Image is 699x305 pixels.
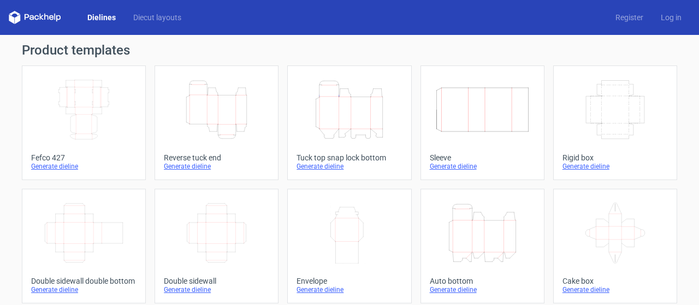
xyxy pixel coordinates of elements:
[553,65,677,180] a: Rigid boxGenerate dieline
[287,189,411,303] a: EnvelopeGenerate dieline
[22,189,146,303] a: Double sidewall double bottomGenerate dieline
[562,153,668,162] div: Rigid box
[164,162,269,171] div: Generate dieline
[287,65,411,180] a: Tuck top snap lock bottomGenerate dieline
[562,162,668,171] div: Generate dieline
[420,65,544,180] a: SleeveGenerate dieline
[430,277,535,285] div: Auto bottom
[31,277,137,285] div: Double sidewall double bottom
[607,12,652,23] a: Register
[164,153,269,162] div: Reverse tuck end
[164,277,269,285] div: Double sidewall
[430,285,535,294] div: Generate dieline
[125,12,190,23] a: Diecut layouts
[22,44,677,57] h1: Product templates
[31,162,137,171] div: Generate dieline
[164,285,269,294] div: Generate dieline
[31,153,137,162] div: Fefco 427
[562,277,668,285] div: Cake box
[430,153,535,162] div: Sleeve
[553,189,677,303] a: Cake boxGenerate dieline
[297,285,402,294] div: Generate dieline
[31,285,137,294] div: Generate dieline
[297,277,402,285] div: Envelope
[652,12,690,23] a: Log in
[22,65,146,180] a: Fefco 427Generate dieline
[430,162,535,171] div: Generate dieline
[155,189,279,303] a: Double sidewallGenerate dieline
[562,285,668,294] div: Generate dieline
[297,153,402,162] div: Tuck top snap lock bottom
[79,12,125,23] a: Dielines
[155,65,279,180] a: Reverse tuck endGenerate dieline
[297,162,402,171] div: Generate dieline
[420,189,544,303] a: Auto bottomGenerate dieline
